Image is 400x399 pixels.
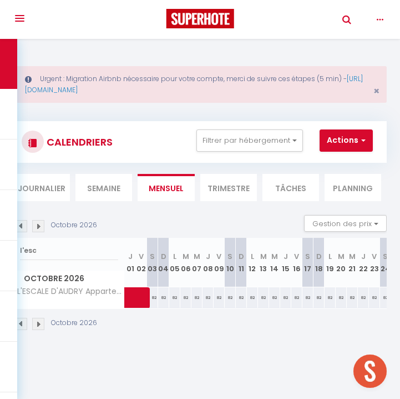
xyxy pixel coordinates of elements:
[150,251,155,262] abbr: S
[269,287,280,308] div: 82
[239,251,244,262] abbr: D
[180,287,191,308] div: 82
[383,251,388,262] abbr: S
[271,251,278,262] abbr: M
[200,174,257,201] li: Trimestre
[291,287,302,308] div: 82
[361,251,366,262] abbr: J
[336,287,347,308] div: 82
[302,238,313,287] th: 17
[236,287,247,308] div: 82
[258,238,269,287] th: 13
[202,287,214,308] div: 82
[161,251,166,262] abbr: D
[51,220,97,231] p: Octobre 2026
[236,238,247,287] th: 11
[136,238,147,287] th: 02
[280,287,291,308] div: 82
[191,238,202,287] th: 07
[227,251,232,262] abbr: S
[191,287,202,308] div: 82
[125,238,136,287] th: 01
[225,238,236,287] th: 10
[325,174,381,201] li: Planning
[325,287,336,308] div: 82
[247,238,258,287] th: 12
[313,287,325,308] div: 82
[349,251,356,262] abbr: M
[247,287,258,308] div: 82
[305,251,310,262] abbr: S
[372,251,377,262] abbr: V
[325,238,336,287] th: 19
[283,251,288,262] abbr: J
[291,238,302,287] th: 16
[158,238,169,287] th: 04
[336,238,347,287] th: 20
[380,287,391,308] div: 82
[280,238,291,287] th: 15
[194,251,200,262] abbr: M
[251,251,254,262] abbr: L
[313,238,325,287] th: 18
[51,318,97,328] p: Octobre 2026
[358,238,369,287] th: 22
[20,241,118,261] input: Rechercher un logement...
[128,251,133,262] abbr: J
[166,9,234,28] img: Super Booking
[13,66,387,103] div: Urgent : Migration Airbnb nécessaire pour votre compte, merci de suivre ces étapes (5 min) -
[214,287,225,308] div: 82
[180,238,191,287] th: 06
[258,287,269,308] div: 82
[294,251,299,262] abbr: V
[44,129,113,154] h3: CALENDRIERS
[302,287,313,308] div: 82
[173,251,176,262] abbr: L
[369,238,380,287] th: 23
[320,129,373,152] button: Actions
[369,287,380,308] div: 82
[139,251,144,262] abbr: V
[202,238,214,287] th: 08
[304,215,387,232] button: Gestion des prix
[260,251,267,262] abbr: M
[147,238,158,287] th: 03
[13,174,70,201] li: Journalier
[206,251,210,262] abbr: J
[353,355,387,388] div: Ouvrir le chat
[338,251,345,262] abbr: M
[216,251,221,262] abbr: V
[347,287,358,308] div: 82
[380,238,391,287] th: 24
[347,238,358,287] th: 21
[169,238,180,287] th: 05
[316,251,322,262] abbr: D
[328,251,332,262] abbr: L
[225,287,236,308] div: 82
[262,174,319,201] li: Tâches
[138,174,194,201] li: Mensuel
[75,174,132,201] li: Semaine
[358,287,369,308] div: 82
[16,287,126,296] span: L'ESCALE D'AUDRY Appartement avec cour situé en plein coeur de ville
[373,86,379,96] button: Close
[373,84,379,98] span: ×
[214,238,225,287] th: 09
[196,129,303,152] button: Filtrer par hébergement
[183,251,189,262] abbr: M
[269,238,280,287] th: 14
[14,271,124,287] span: Octobre 2026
